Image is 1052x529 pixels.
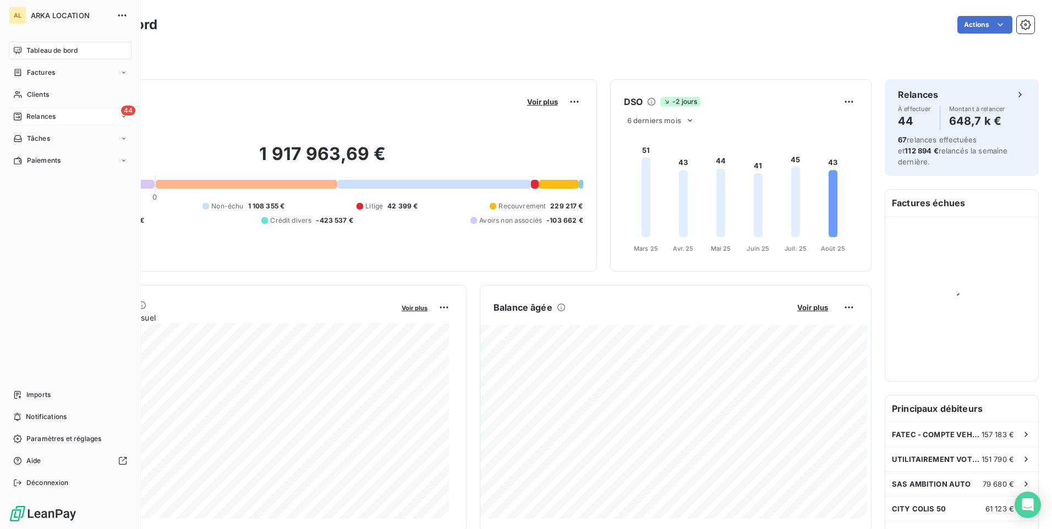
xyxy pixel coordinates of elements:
[27,134,50,144] span: Tâches
[211,201,243,211] span: Non-échu
[62,312,394,323] span: Chiffre d'affaires mensuel
[9,430,131,448] a: Paramètres et réglages
[9,64,131,81] a: Factures
[660,97,700,107] span: -2 jours
[527,97,558,106] span: Voir plus
[794,302,831,312] button: Voir plus
[26,112,56,122] span: Relances
[398,302,431,312] button: Voir plus
[982,430,1014,439] span: 157 183 €
[949,112,1005,130] h4: 648,7 k €
[634,245,658,252] tspan: Mars 25
[898,88,938,101] h6: Relances
[479,216,542,225] span: Avoirs non associés
[26,390,51,400] span: Imports
[316,216,353,225] span: -423 537 €
[152,192,157,201] span: 0
[1015,492,1041,518] div: Open Intercom Messenger
[624,95,643,108] h6: DSO
[498,201,546,211] span: Recouvrement
[898,112,931,130] h4: 44
[9,108,131,125] a: 44Relances
[627,116,681,125] span: 6 derniers mois
[985,504,1014,513] span: 61 123 €
[982,455,1014,464] span: 151 790 €
[747,245,769,252] tspan: Juin 25
[26,412,67,422] span: Notifications
[898,106,931,112] span: À effectuer
[892,480,971,488] span: SAS AMBITION AUTO
[673,245,693,252] tspan: Avr. 25
[710,245,731,252] tspan: Mai 25
[550,201,583,211] span: 229 217 €
[9,86,131,103] a: Clients
[26,456,41,466] span: Aide
[892,430,982,439] span: FATEC - COMPTE VEHIPOSTE
[797,303,828,312] span: Voir plus
[62,143,583,176] h2: 1 917 963,69 €
[26,478,69,488] span: Déconnexion
[365,201,383,211] span: Litige
[785,245,807,252] tspan: Juil. 25
[494,301,552,314] h6: Balance âgée
[885,395,1038,422] h6: Principaux débiteurs
[9,452,131,470] a: Aide
[546,216,583,225] span: -103 662 €
[26,46,78,56] span: Tableau de bord
[9,386,131,404] a: Imports
[402,304,428,312] span: Voir plus
[9,505,77,522] img: Logo LeanPay
[31,11,110,20] span: ARKA LOCATION
[957,16,1012,34] button: Actions
[949,106,1005,112] span: Montant à relancer
[387,201,418,211] span: 42 399 €
[898,135,907,144] span: 67
[892,455,982,464] span: UTILITAIREMENT VOTRE SARL
[121,106,135,115] span: 44
[27,90,49,100] span: Clients
[898,135,1008,166] span: relances effectuées et relancés la semaine dernière.
[27,156,61,166] span: Paiements
[26,434,101,444] span: Paramètres et réglages
[27,68,55,78] span: Factures
[983,480,1014,488] span: 79 680 €
[905,146,938,155] span: 112 894 €
[9,7,26,24] div: AL
[248,201,285,211] span: 1 108 355 €
[892,504,946,513] span: CITY COLIS 50
[821,245,845,252] tspan: Août 25
[9,152,131,169] a: Paiements
[9,130,131,147] a: Tâches
[524,97,561,107] button: Voir plus
[270,216,311,225] span: Crédit divers
[885,190,1038,216] h6: Factures échues
[9,42,131,59] a: Tableau de bord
